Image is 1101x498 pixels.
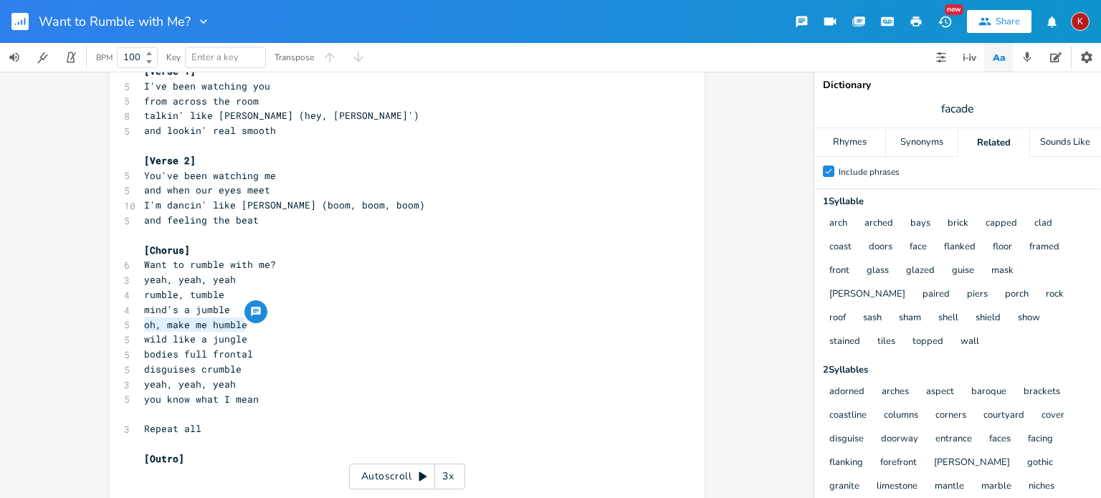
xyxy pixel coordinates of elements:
button: tiles [877,336,895,348]
span: you know what I mean [144,393,259,406]
button: roof [829,312,846,325]
button: faces [989,434,1011,446]
button: show [1018,312,1040,325]
span: [Outro] [144,452,184,465]
button: front [829,265,849,277]
div: Autoscroll [349,464,465,489]
button: adorned [829,386,864,398]
button: capped [986,218,1017,230]
span: yeah, yeah, yeah [144,273,236,286]
button: niches [1029,481,1054,493]
button: marble [981,481,1011,493]
button: coast [829,241,852,254]
div: Rhymes [814,128,885,157]
div: BPM [96,54,113,62]
button: facing [1028,434,1053,446]
button: sash [863,312,882,325]
button: arch [829,218,847,230]
button: granite [829,481,859,493]
span: and when our eyes meet [144,183,270,196]
span: I've been watching you [144,80,270,92]
button: coastline [829,410,867,422]
span: Repeat all [144,422,201,435]
button: sham [899,312,921,325]
span: You've been watching me [144,169,276,182]
button: framed [1029,241,1059,254]
button: topped [912,336,943,348]
button: cover [1042,410,1064,422]
button: entrance [935,434,972,446]
div: 1 Syllable [823,197,1092,206]
span: I'm dancin' like [PERSON_NAME] (boom, boom, boom) [144,198,425,211]
span: talkin' like [PERSON_NAME] (hey, [PERSON_NAME]') [144,109,419,122]
button: baroque [971,386,1006,398]
span: from across the room [144,95,259,107]
div: Share [996,15,1020,28]
button: guise [952,265,974,277]
button: glazed [906,265,935,277]
div: Dictionary [823,80,1092,90]
span: Enter a key [191,51,239,64]
button: piers [967,289,988,301]
button: courtyard [983,410,1024,422]
button: arched [864,218,893,230]
button: flanking [829,457,863,469]
button: doorway [881,434,918,446]
button: bays [910,218,930,230]
span: bodies full frontal [144,348,253,360]
span: yeah, yeah, yeah [144,378,236,391]
button: flanked [944,241,976,254]
button: gothic [1027,457,1053,469]
span: and feeling the beat [144,214,259,226]
div: Key [166,53,181,62]
div: Include phrases [839,168,900,176]
span: [Chorus] [144,244,190,257]
span: [Verse 2] [144,154,196,167]
button: arches [882,386,909,398]
button: aspect [926,386,954,398]
button: forefront [880,457,917,469]
button: shell [938,312,958,325]
div: Related [958,128,1029,157]
div: 3x [435,464,461,489]
span: Want to Rumble with Me? [39,15,191,28]
button: glass [867,265,889,277]
button: mantle [935,481,964,493]
div: kerynlee24 [1071,12,1090,31]
button: limestone [877,481,917,493]
span: rumble, tumble [144,288,224,301]
span: mind's a jumble [144,303,230,316]
div: Sounds Like [1030,128,1101,157]
button: stained [829,336,860,348]
div: New [945,4,963,15]
span: wild like a jungle [144,332,247,345]
button: porch [1005,289,1029,301]
button: clad [1034,218,1052,230]
button: disguise [829,434,864,446]
span: disguises crumble [144,363,242,375]
button: floor [993,241,1012,254]
div: Synonyms [886,128,957,157]
button: shield [976,312,1001,325]
button: paired [923,289,950,301]
button: New [930,9,959,34]
button: [PERSON_NAME] [934,457,1010,469]
button: rock [1046,289,1064,301]
span: and lookin' real smooth [144,124,276,137]
button: columns [884,410,918,422]
span: facade [941,101,974,118]
button: wall [961,336,979,348]
button: K [1071,5,1090,38]
span: Want to rumble with me? [144,258,276,271]
button: brick [948,218,968,230]
button: brackets [1024,386,1060,398]
button: [PERSON_NAME] [829,289,905,301]
button: mask [991,265,1014,277]
button: Share [967,10,1031,33]
div: 2 Syllable s [823,365,1092,375]
div: Transpose [275,53,314,62]
button: corners [935,410,966,422]
button: doors [869,241,892,254]
button: face [910,241,927,254]
span: oh, make me humble [144,318,247,331]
